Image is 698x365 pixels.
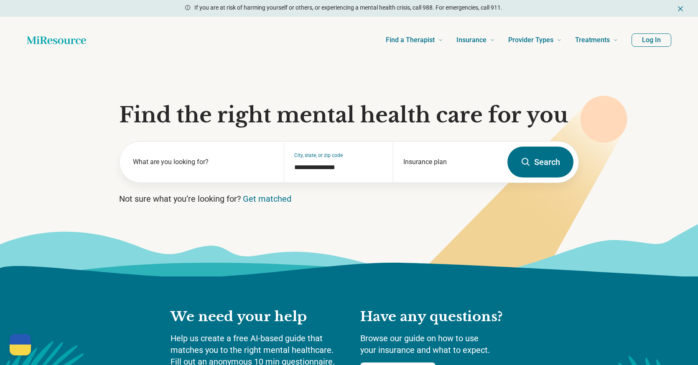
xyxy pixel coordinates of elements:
[676,3,685,13] button: Dismiss
[194,3,502,12] p: If you are at risk of harming yourself or others, or experiencing a mental health crisis, call 98...
[360,332,527,356] p: Browse our guide on how to use your insurance and what to expect.
[575,23,618,57] a: Treatments
[575,34,610,46] span: Treatments
[119,103,579,128] h1: Find the right mental health care for you
[632,33,671,47] button: Log In
[507,147,573,177] button: Search
[386,34,435,46] span: Find a Therapist
[27,32,86,48] a: Home page
[386,23,443,57] a: Find a Therapist
[360,308,527,326] h2: Have any questions?
[456,34,487,46] span: Insurance
[171,308,344,326] h2: We need your help
[508,34,553,46] span: Provider Types
[508,23,562,57] a: Provider Types
[133,157,274,167] label: What are you looking for?
[243,194,291,204] a: Get matched
[456,23,495,57] a: Insurance
[119,193,579,205] p: Not sure what you’re looking for?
